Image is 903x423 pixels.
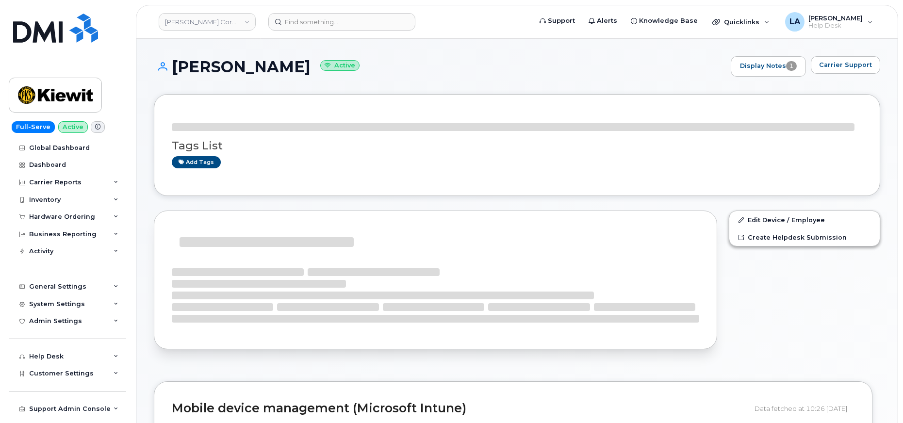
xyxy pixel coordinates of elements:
[154,58,726,75] h1: [PERSON_NAME]
[729,211,880,228] a: Edit Device / Employee
[172,156,221,168] a: Add tags
[172,140,862,152] h3: Tags List
[731,56,806,77] a: Display Notes1
[786,61,797,71] span: 1
[172,402,747,415] h2: Mobile device management (Microsoft Intune)
[755,399,854,418] div: Data fetched at 10:26 [DATE]
[320,60,360,71] small: Active
[811,56,880,74] button: Carrier Support
[729,228,880,246] a: Create Helpdesk Submission
[819,60,872,69] span: Carrier Support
